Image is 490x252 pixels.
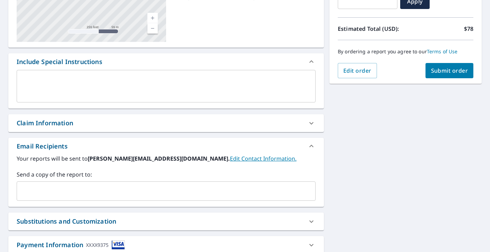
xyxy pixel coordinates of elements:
label: Send a copy of the report to: [17,170,316,179]
label: Your reports will be sent to [17,154,316,163]
div: XXXX9375 [86,240,109,250]
a: Current Level 17, Zoom Out [147,23,158,34]
a: Terms of Use [427,48,458,55]
div: Payment Information [17,240,125,250]
a: Current Level 17, Zoom In [147,13,158,23]
div: Substitutions and Customization [17,217,116,226]
p: Estimated Total (USD): [338,25,406,33]
div: Include Special Instructions [8,53,324,70]
div: Email Recipients [17,142,68,151]
p: By ordering a report you agree to our [338,48,473,55]
div: Claim Information [17,118,73,128]
div: Email Recipients [8,138,324,154]
div: Substitutions and Customization [8,213,324,230]
button: Edit order [338,63,377,78]
b: [PERSON_NAME][EMAIL_ADDRESS][DOMAIN_NAME]. [88,155,230,162]
span: Submit order [431,67,468,74]
div: Claim Information [8,114,324,132]
p: $78 [464,25,473,33]
span: Edit order [343,67,371,74]
img: cardImage [112,240,125,250]
div: Include Special Instructions [17,57,102,66]
button: Submit order [425,63,474,78]
a: EditContactInfo [230,155,296,162]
